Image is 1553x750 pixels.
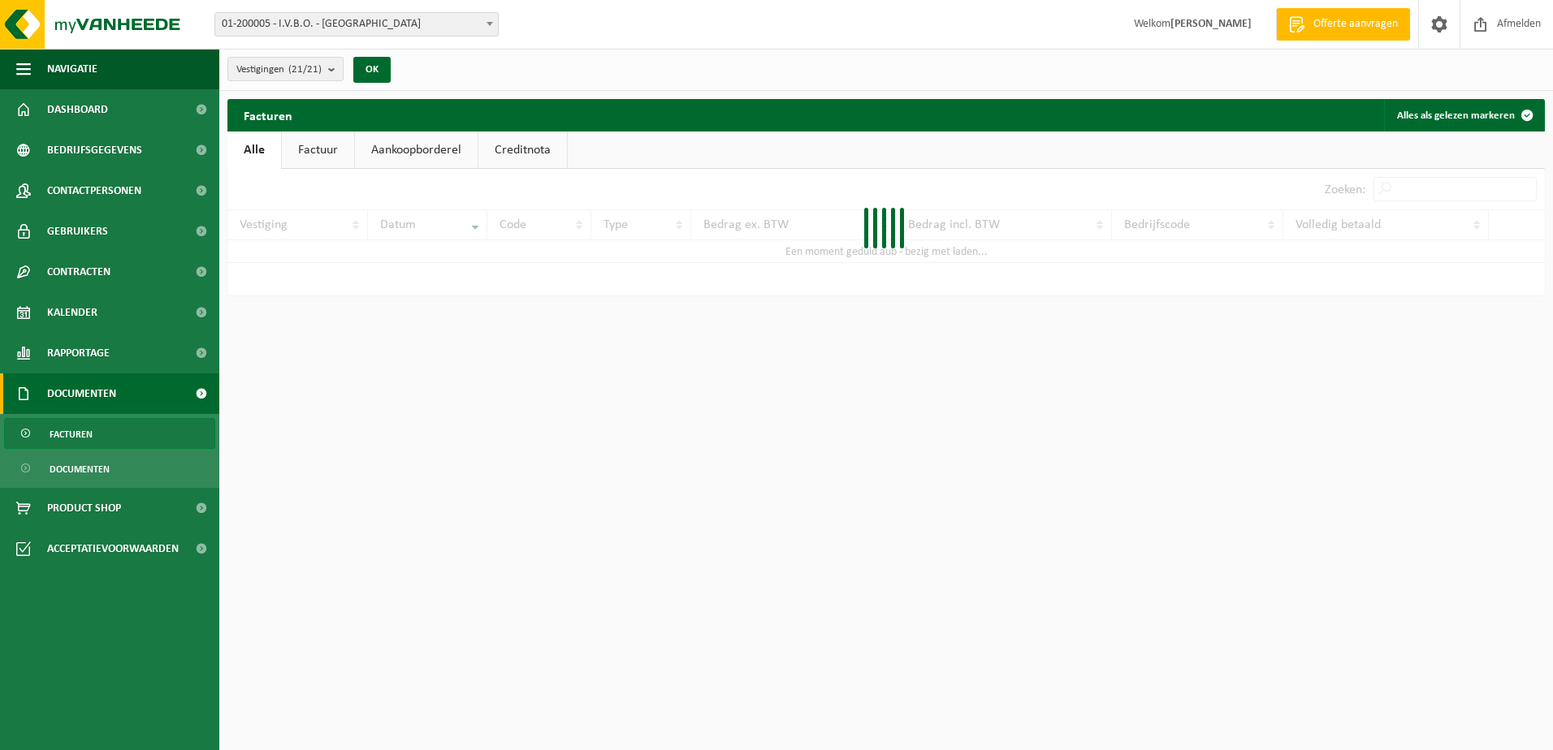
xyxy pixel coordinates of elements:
[214,12,499,37] span: 01-200005 - I.V.B.O. - BRUGGE
[47,373,116,414] span: Documenten
[50,454,110,485] span: Documenten
[1309,16,1402,32] span: Offerte aanvragen
[47,488,121,528] span: Product Shop
[288,64,322,75] count: (21/21)
[4,453,215,484] a: Documenten
[353,57,391,83] button: OK
[47,89,108,130] span: Dashboard
[1170,18,1252,30] strong: [PERSON_NAME]
[355,131,478,169] a: Aankoopborderel
[47,49,97,89] span: Navigatie
[4,418,215,449] a: Facturen
[215,13,498,36] span: 01-200005 - I.V.B.O. - BRUGGE
[1384,99,1543,131] button: Alles als gelezen markeren
[47,130,142,170] span: Bedrijfsgegevens
[282,131,354,169] a: Factuur
[227,99,309,131] h2: Facturen
[227,57,344,81] button: Vestigingen(21/21)
[47,333,110,373] span: Rapportage
[1276,8,1410,41] a: Offerte aanvragen
[227,131,281,169] a: Alle
[47,170,141,211] span: Contactpersonen
[50,419,93,450] span: Facturen
[47,252,110,292] span: Contracten
[47,528,179,569] span: Acceptatievoorwaarden
[47,292,97,333] span: Kalender
[47,211,108,252] span: Gebruikers
[236,58,322,82] span: Vestigingen
[478,131,567,169] a: Creditnota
